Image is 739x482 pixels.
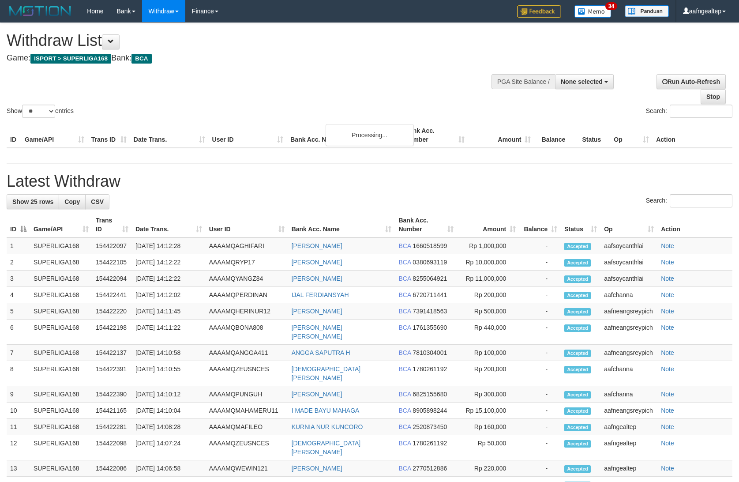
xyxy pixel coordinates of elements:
[64,198,80,205] span: Copy
[7,361,30,386] td: 8
[132,237,206,254] td: [DATE] 14:12:28
[206,435,288,460] td: AAAAMQZEUSNCES
[413,324,447,331] span: Copy 1761355690 to clipboard
[7,194,59,209] a: Show 25 rows
[661,465,674,472] a: Note
[661,275,674,282] a: Note
[30,361,92,386] td: SUPERLIGA168
[457,303,519,320] td: Rp 500,000
[564,243,591,250] span: Accepted
[661,423,674,430] a: Note
[30,303,92,320] td: SUPERLIGA168
[413,365,447,373] span: Copy 1780261192 to clipboard
[398,391,411,398] span: BCA
[600,361,657,386] td: aafchanna
[519,320,561,345] td: -
[413,407,447,414] span: Copy 8905898244 to clipboard
[457,361,519,386] td: Rp 200,000
[564,440,591,448] span: Accepted
[519,303,561,320] td: -
[206,419,288,435] td: AAAAMQMAFILEO
[206,303,288,320] td: AAAAMQHERINUR12
[132,361,206,386] td: [DATE] 14:10:55
[519,361,561,386] td: -
[132,460,206,477] td: [DATE] 14:06:58
[7,123,21,148] th: ID
[564,308,591,316] span: Accepted
[7,419,30,435] td: 11
[457,237,519,254] td: Rp 1,000,000
[457,212,519,237] th: Amount: activate to sort column ascending
[92,345,132,361] td: 154422137
[7,271,30,287] td: 3
[457,287,519,303] td: Rp 200,000
[398,308,411,315] span: BCA
[600,460,657,477] td: aafngealtep
[457,271,519,287] td: Rp 11,000,000
[661,440,674,447] a: Note
[670,105,732,118] input: Search:
[7,287,30,303] td: 4
[519,460,561,477] td: -
[132,403,206,419] td: [DATE] 14:10:04
[646,194,732,207] label: Search:
[413,242,447,249] span: Copy 1660518599 to clipboard
[91,198,104,205] span: CSV
[564,292,591,299] span: Accepted
[600,345,657,361] td: aafneangsreypich
[600,403,657,419] td: aafneangsreypich
[564,465,591,473] span: Accepted
[398,423,411,430] span: BCA
[206,386,288,403] td: AAAAMQPUNGUH
[661,349,674,356] a: Note
[534,123,578,148] th: Balance
[132,419,206,435] td: [DATE] 14:08:28
[600,237,657,254] td: aafsoycanthlai
[88,123,130,148] th: Trans ID
[206,403,288,419] td: AAAAMQMAHAMERU11
[600,271,657,287] td: aafsoycanthlai
[398,440,411,447] span: BCA
[7,403,30,419] td: 10
[564,407,591,415] span: Accepted
[657,212,732,237] th: Action
[30,386,92,403] td: SUPERLIGA168
[468,123,535,148] th: Amount
[206,212,288,237] th: User ID: activate to sort column ascending
[292,308,342,315] a: [PERSON_NAME]
[661,365,674,373] a: Note
[625,5,669,17] img: panduan.png
[519,212,561,237] th: Balance: activate to sort column ascending
[7,32,484,49] h1: Withdraw List
[413,465,447,472] span: Copy 2770512886 to clipboard
[519,287,561,303] td: -
[398,349,411,356] span: BCA
[610,123,653,148] th: Op
[519,403,561,419] td: -
[519,419,561,435] td: -
[7,320,30,345] td: 6
[92,320,132,345] td: 154422198
[670,194,732,207] input: Search:
[561,78,603,85] span: None selected
[206,460,288,477] td: AAAAMQWEWIN121
[132,287,206,303] td: [DATE] 14:12:02
[517,5,561,18] img: Feedback.jpg
[30,345,92,361] td: SUPERLIGA168
[92,237,132,254] td: 154422097
[30,435,92,460] td: SUPERLIGA168
[7,435,30,460] td: 12
[564,324,591,332] span: Accepted
[92,419,132,435] td: 154422281
[519,386,561,403] td: -
[30,254,92,271] td: SUPERLIGA168
[398,465,411,472] span: BCA
[561,212,600,237] th: Status: activate to sort column ascending
[555,74,614,89] button: None selected
[600,212,657,237] th: Op: activate to sort column ascending
[457,435,519,460] td: Rp 50,000
[646,105,732,118] label: Search:
[398,242,411,249] span: BCA
[7,105,74,118] label: Show entries
[132,386,206,403] td: [DATE] 14:10:12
